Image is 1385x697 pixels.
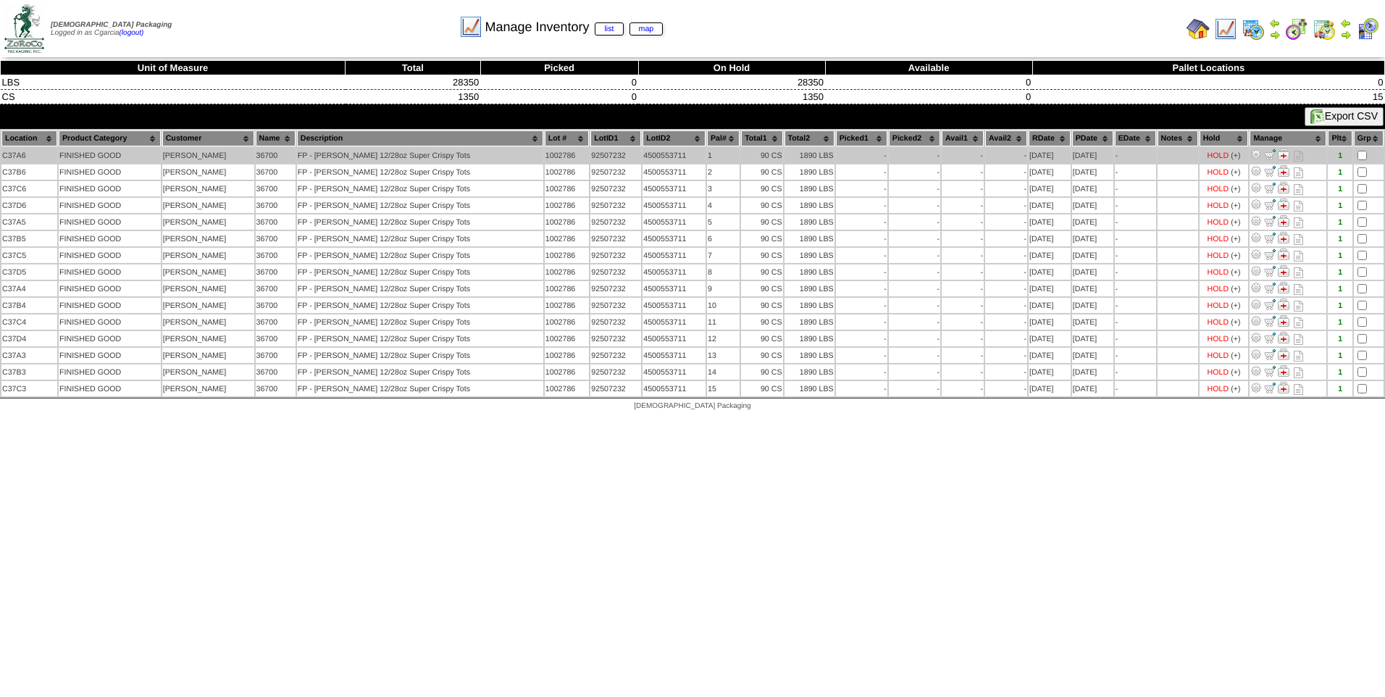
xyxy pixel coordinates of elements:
[1294,184,1303,195] i: Note
[643,214,706,230] td: 4500553711
[120,29,144,37] a: (logout)
[162,264,254,280] td: [PERSON_NAME]
[1278,165,1289,177] img: Manage Hold
[942,281,984,296] td: -
[985,264,1027,280] td: -
[1072,281,1113,296] td: [DATE]
[1,264,57,280] td: C37D5
[1250,182,1262,193] img: Adjust
[1250,299,1262,310] img: Adjust
[942,231,984,246] td: -
[741,130,782,146] th: Total1
[985,231,1027,246] td: -
[297,264,543,280] td: FP - [PERSON_NAME] 12/28oz Super Crispy Tots
[643,231,706,246] td: 4500553711
[889,264,940,280] td: -
[590,281,641,296] td: 92507232
[1115,164,1156,180] td: -
[1231,268,1240,277] div: (+)
[1115,148,1156,163] td: -
[1269,17,1281,29] img: arrowleft.gif
[59,130,161,146] th: Product Category
[545,264,590,280] td: 1002786
[1340,17,1352,29] img: arrowleft.gif
[590,198,641,213] td: 92507232
[480,61,638,75] th: Picked
[545,214,590,230] td: 1002786
[1264,282,1276,293] img: Move
[1029,281,1071,296] td: [DATE]
[985,198,1027,213] td: -
[836,281,887,296] td: -
[162,148,254,163] td: [PERSON_NAME]
[1029,181,1071,196] td: [DATE]
[784,181,834,196] td: 1890 LBS
[1328,130,1352,146] th: Plt
[162,281,254,296] td: [PERSON_NAME]
[1328,168,1351,177] div: 1
[707,248,740,263] td: 7
[1264,315,1276,327] img: Move
[1029,248,1071,263] td: [DATE]
[162,248,254,263] td: [PERSON_NAME]
[1231,218,1240,227] div: (+)
[942,130,984,146] th: Avail1
[1029,198,1071,213] td: [DATE]
[1264,332,1276,343] img: Move
[545,231,590,246] td: 1002786
[942,181,984,196] td: -
[1250,332,1262,343] img: Adjust
[1356,17,1379,41] img: calendarcustomer.gif
[1328,201,1351,210] div: 1
[1,90,346,104] td: CS
[1072,130,1113,146] th: PDate
[741,264,782,280] td: 90 CS
[1264,365,1276,377] img: Move
[707,164,740,180] td: 2
[825,75,1032,90] td: 0
[985,214,1027,230] td: -
[1278,315,1289,327] img: Manage Hold
[1032,90,1384,104] td: 15
[643,164,706,180] td: 4500553711
[707,148,740,163] td: 1
[1,148,57,163] td: C37A6
[1294,201,1303,212] i: Note
[985,148,1027,163] td: -
[256,281,296,296] td: 36700
[1115,248,1156,263] td: -
[784,148,834,163] td: 1890 LBS
[889,148,940,163] td: -
[707,130,740,146] th: Pal#
[590,231,641,246] td: 92507232
[942,264,984,280] td: -
[1032,75,1384,90] td: 0
[485,20,663,35] span: Manage Inventory
[985,164,1027,180] td: -
[942,198,984,213] td: -
[1278,249,1289,260] img: Manage Hold
[59,248,161,263] td: FINISHED GOOD
[836,248,887,263] td: -
[1328,185,1351,193] div: 1
[1208,151,1229,160] div: HOLD
[1278,265,1289,277] img: Manage Hold
[985,281,1027,296] td: -
[638,75,825,90] td: 28350
[1072,264,1113,280] td: [DATE]
[741,164,782,180] td: 90 CS
[1278,365,1289,377] img: Manage Hold
[985,181,1027,196] td: -
[1,281,57,296] td: C37A4
[784,248,834,263] td: 1890 LBS
[638,90,825,104] td: 1350
[1328,251,1351,260] div: 1
[1214,17,1237,41] img: line_graph.gif
[1264,382,1276,393] img: Move
[346,75,481,90] td: 28350
[1328,268,1351,277] div: 1
[1264,299,1276,310] img: Move
[836,198,887,213] td: -
[1264,215,1276,227] img: Move
[784,231,834,246] td: 1890 LBS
